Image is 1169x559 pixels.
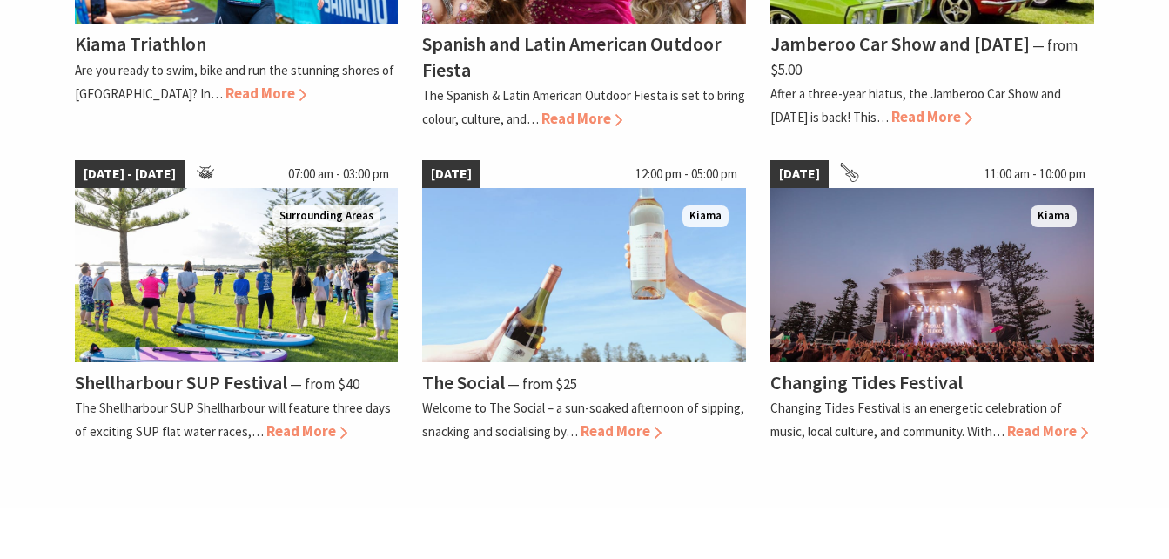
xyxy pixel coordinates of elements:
[422,31,722,81] h4: Spanish and Latin American Outdoor Fiesta
[75,370,287,394] h4: Shellharbour SUP Festival
[75,62,394,102] p: Are you ready to swim, bike and run the stunning shores of [GEOGRAPHIC_DATA]? In…
[75,400,391,440] p: The Shellharbour SUP Shellharbour will feature three days of exciting SUP flat water races,…
[976,160,1094,188] span: 11:00 am - 10:00 pm
[75,160,185,188] span: [DATE] - [DATE]
[422,160,480,188] span: [DATE]
[279,160,398,188] span: 07:00 am - 03:00 pm
[627,160,746,188] span: 12:00 pm - 05:00 pm
[1031,205,1077,227] span: Kiama
[770,31,1030,56] h4: Jamberoo Car Show and [DATE]
[581,421,662,441] span: Read More
[422,160,746,443] a: [DATE] 12:00 pm - 05:00 pm The Social Kiama The Social ⁠— from $25 Welcome to The Social – a sun-...
[75,31,206,56] h4: Kiama Triathlon
[75,160,399,443] a: [DATE] - [DATE] 07:00 am - 03:00 pm Jodie Edwards Welcome to Country Surrounding Areas Shellharbo...
[770,370,963,394] h4: Changing Tides Festival
[541,109,622,128] span: Read More
[266,421,347,441] span: Read More
[422,87,745,127] p: The Spanish & Latin American Outdoor Fiesta is set to bring colour, culture, and…
[770,188,1094,362] img: Changing Tides Main Stage
[422,370,505,394] h4: The Social
[682,205,729,227] span: Kiama
[272,205,380,227] span: Surrounding Areas
[770,36,1078,78] span: ⁠— from $5.00
[422,400,744,440] p: Welcome to The Social – a sun-soaked afternoon of sipping, snacking and socialising by…
[422,188,746,362] img: The Social
[507,374,577,394] span: ⁠— from $25
[1007,421,1088,441] span: Read More
[770,160,829,188] span: [DATE]
[290,374,359,394] span: ⁠— from $40
[891,107,972,126] span: Read More
[75,188,399,362] img: Jodie Edwards Welcome to Country
[770,85,1061,125] p: After a three-year hiatus, the Jamberoo Car Show and [DATE] is back! This…
[770,400,1062,440] p: Changing Tides Festival is an energetic celebration of music, local culture, and community. With…
[770,160,1094,443] a: [DATE] 11:00 am - 10:00 pm Changing Tides Main Stage Kiama Changing Tides Festival Changing Tides...
[225,84,306,103] span: Read More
